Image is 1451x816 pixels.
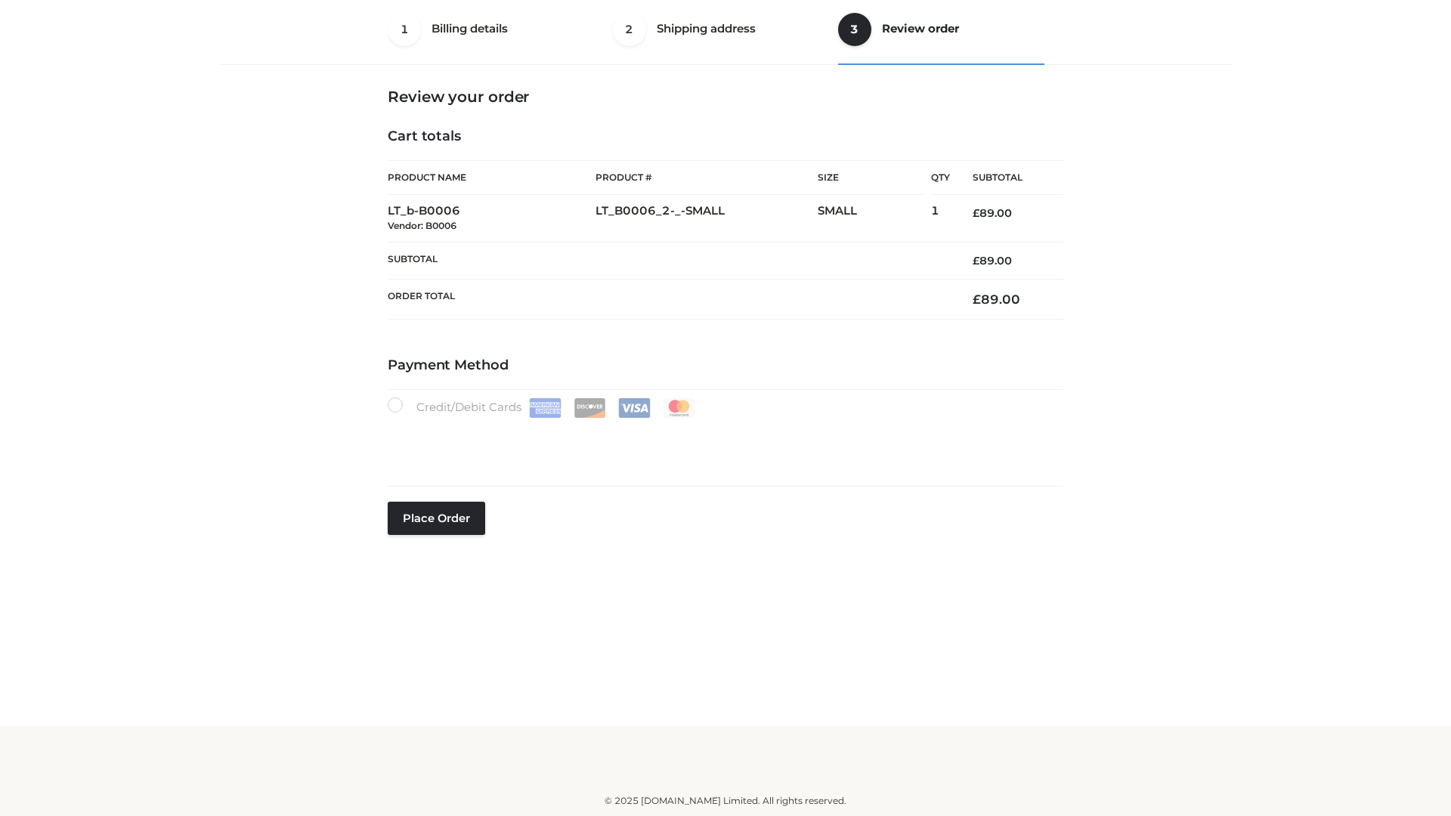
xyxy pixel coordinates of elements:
th: Product Name [388,160,596,195]
div: © 2025 [DOMAIN_NAME] Limited. All rights reserved. [224,793,1227,808]
iframe: Secure payment input frame [385,415,1060,470]
th: Product # [596,160,818,195]
th: Size [818,161,924,195]
img: Visa [618,398,651,418]
th: Qty [931,160,950,195]
th: Order Total [388,280,950,320]
span: £ [973,254,979,267]
td: 1 [931,195,950,243]
small: Vendor: B0006 [388,220,456,231]
img: Amex [529,398,562,418]
h3: Review your order [388,88,1063,106]
img: Mastercard [663,398,695,418]
bdi: 89.00 [973,206,1012,220]
th: Subtotal [950,161,1063,195]
th: Subtotal [388,242,950,279]
td: LT_b-B0006 [388,195,596,243]
td: LT_B0006_2-_-SMALL [596,195,818,243]
span: £ [973,292,981,307]
h4: Payment Method [388,357,1063,374]
span: £ [973,206,979,220]
label: Credit/Debit Cards [388,397,697,418]
h4: Cart totals [388,128,1063,145]
bdi: 89.00 [973,254,1012,267]
td: SMALL [818,195,931,243]
img: Discover [574,398,606,418]
bdi: 89.00 [973,292,1020,307]
button: Place order [388,502,485,535]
